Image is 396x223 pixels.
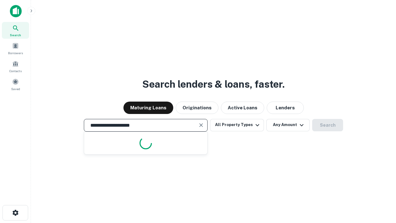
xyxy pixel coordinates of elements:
[197,121,205,129] button: Clear
[11,86,20,91] span: Saved
[365,173,396,203] iframe: Chat Widget
[2,22,29,39] a: Search
[267,102,304,114] button: Lenders
[9,68,22,73] span: Contacts
[10,33,21,37] span: Search
[221,102,264,114] button: Active Loans
[10,5,22,17] img: capitalize-icon.png
[142,77,285,92] h3: Search lenders & loans, faster.
[210,119,264,131] button: All Property Types
[176,102,218,114] button: Originations
[2,40,29,57] a: Borrowers
[266,119,310,131] button: Any Amount
[8,50,23,55] span: Borrowers
[2,76,29,93] a: Saved
[123,102,173,114] button: Maturing Loans
[2,58,29,75] a: Contacts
